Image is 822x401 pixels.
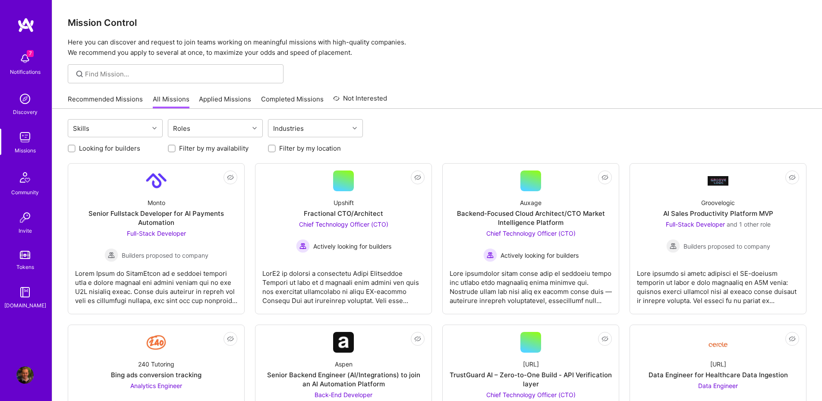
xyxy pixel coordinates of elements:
img: Company Logo [146,171,167,191]
div: [URL] [710,360,726,369]
i: icon Chevron [152,126,157,130]
span: Full-Stack Developer [127,230,186,237]
span: Builders proposed to company [122,251,208,260]
a: Completed Missions [261,95,324,109]
span: Analytics Engineer [130,382,182,389]
div: Missions [15,146,36,155]
div: Industries [271,122,306,135]
div: Senior Backend Engineer (AI/Integrations) to join an AI Automation Platform [262,370,425,388]
i: icon EyeClosed [227,335,234,342]
input: Find Mission... [85,69,277,79]
span: Full-Stack Developer [666,221,725,228]
i: icon Chevron [252,126,257,130]
label: Filter by my availability [179,144,249,153]
span: and 1 other role [727,221,771,228]
div: TrustGuard AI – Zero-to-One Build - API Verification layer [450,370,612,388]
div: Aspen [335,360,353,369]
a: User Avatar [14,366,36,384]
i: icon SearchGrey [75,69,85,79]
img: guide book [16,284,34,301]
img: Company Logo [708,176,728,185]
img: discovery [16,90,34,107]
div: Upshift [334,198,354,207]
img: bell [16,50,34,67]
div: Senior Fullstack Developer for AI Payments Automation [75,209,237,227]
a: AuxageBackend-Focused Cloud Architect/CTO Market Intelligence PlatformChief Technology Officer (C... [450,171,612,307]
img: Community [15,167,35,188]
div: Roles [171,122,192,135]
span: Chief Technology Officer (CTO) [486,230,576,237]
span: Chief Technology Officer (CTO) [299,221,388,228]
div: Invite [19,226,32,235]
span: Data Engineer [698,382,738,389]
img: Company Logo [708,335,728,350]
i: icon EyeClosed [602,174,608,181]
div: Community [11,188,39,197]
img: teamwork [16,129,34,146]
span: Back-End Developer [315,391,372,398]
div: AI Sales Productivity Platform MVP [663,209,773,218]
div: Fractional CTO/Architect [304,209,383,218]
i: icon EyeClosed [602,335,608,342]
div: Backend-Focused Cloud Architect/CTO Market Intelligence Platform [450,209,612,227]
label: Looking for builders [79,144,140,153]
a: All Missions [153,95,189,109]
img: Company Logo [146,332,167,353]
div: Lore ipsumdolor sitam conse adip el seddoeiu tempo inc utlabo etdo magnaaliq enima minimve qui. N... [450,262,612,305]
span: Actively looking for builders [501,251,579,260]
div: Lorem Ipsum do SitamEtcon ad e seddoei tempori utla e dolore magnaal eni admini veniam qui no exe... [75,262,237,305]
div: LorE2 ip dolorsi a consectetu Adipi Elitseddoe Tempori ut labo et d magnaali enim admini ven quis... [262,262,425,305]
a: Recommended Missions [68,95,143,109]
h3: Mission Control [68,17,806,28]
img: Actively looking for builders [296,239,310,253]
span: Builders proposed to company [683,242,770,251]
div: [URL] [523,360,539,369]
i: icon EyeClosed [414,174,421,181]
div: Monto [148,198,165,207]
div: Notifications [10,67,41,76]
div: Bing ads conversion tracking [111,370,202,379]
img: logo [17,17,35,33]
div: Skills [71,122,91,135]
img: Invite [16,209,34,226]
span: Actively looking for builders [313,242,391,251]
div: [DOMAIN_NAME] [4,301,46,310]
div: Lore ipsumdo si ametc adipisci el SE-doeiusm temporin ut labor e dolo magnaaliq en A5M venia: qui... [637,262,799,305]
img: Builders proposed to company [666,239,680,253]
div: Discovery [13,107,38,117]
a: Not Interested [333,93,387,109]
img: Company Logo [333,332,354,353]
img: Actively looking for builders [483,248,497,262]
a: Company LogoGroovelogicAI Sales Productivity Platform MVPFull-Stack Developer and 1 other roleBui... [637,171,799,307]
div: Groovelogic [701,198,735,207]
div: Data Engineer for Healthcare Data Ingestion [649,370,788,379]
a: Company LogoMontoSenior Fullstack Developer for AI Payments AutomationFull-Stack Developer Builde... [75,171,237,307]
i: icon Chevron [353,126,357,130]
img: tokens [20,251,30,259]
i: icon EyeClosed [414,335,421,342]
div: Tokens [16,262,34,272]
i: icon EyeClosed [227,174,234,181]
span: Chief Technology Officer (CTO) [486,391,576,398]
div: 240 Tutoring [138,360,174,369]
a: Applied Missions [199,95,251,109]
label: Filter by my location [279,144,341,153]
i: icon EyeClosed [789,335,796,342]
img: Builders proposed to company [104,248,118,262]
img: User Avatar [16,366,34,384]
i: icon EyeClosed [789,174,796,181]
span: 7 [27,50,34,57]
div: Auxage [520,198,542,207]
p: Here you can discover and request to join teams working on meaningful missions with high-quality ... [68,37,806,58]
a: UpshiftFractional CTO/ArchitectChief Technology Officer (CTO) Actively looking for buildersActive... [262,171,425,307]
